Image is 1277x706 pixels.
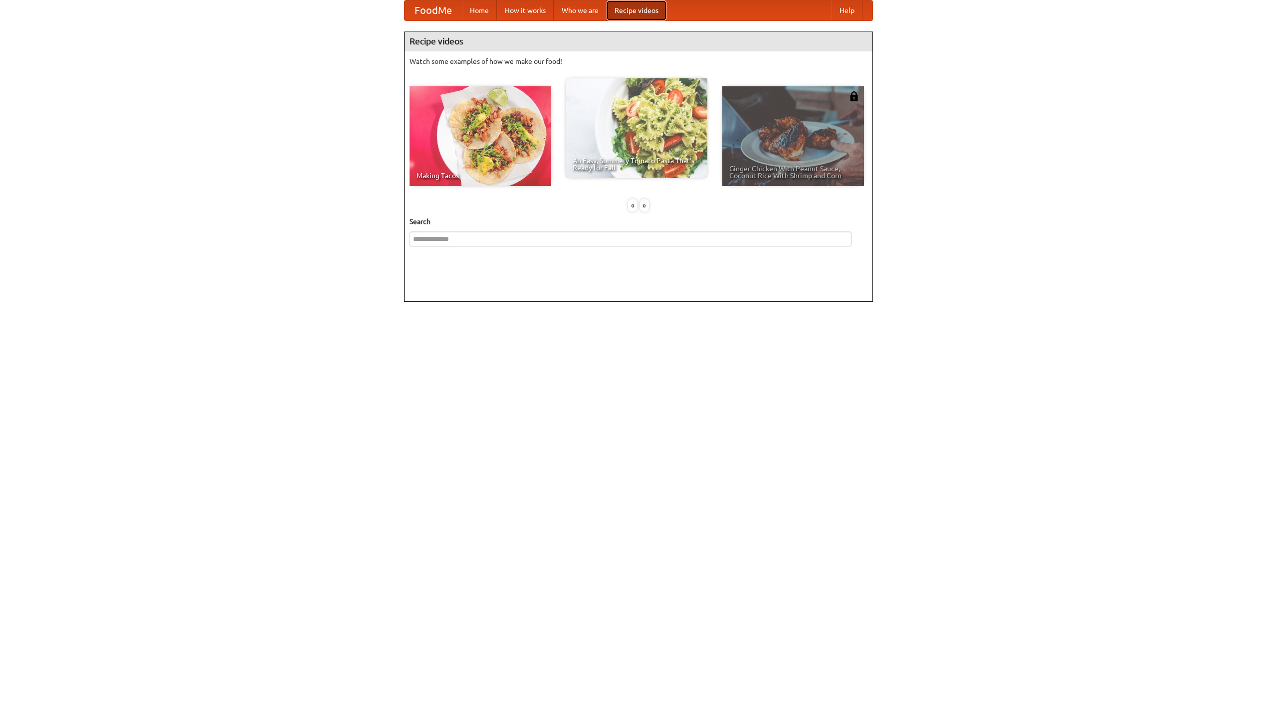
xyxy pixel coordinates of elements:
a: Making Tacos [410,86,551,186]
img: 483408.png [849,91,859,101]
a: Home [462,0,497,20]
a: Recipe videos [607,0,666,20]
div: « [628,199,637,212]
span: Making Tacos [417,172,544,179]
h4: Recipe videos [405,31,872,51]
a: How it works [497,0,554,20]
h5: Search [410,217,867,227]
p: Watch some examples of how we make our food! [410,56,867,66]
a: Who we are [554,0,607,20]
div: » [640,199,649,212]
a: FoodMe [405,0,462,20]
a: Help [832,0,862,20]
a: An Easy, Summery Tomato Pasta That's Ready for Fall [566,78,707,178]
span: An Easy, Summery Tomato Pasta That's Ready for Fall [573,157,700,171]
